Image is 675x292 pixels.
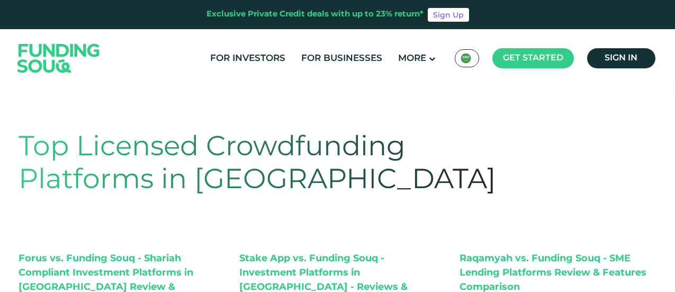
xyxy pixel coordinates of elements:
[428,8,469,22] a: Sign Up
[398,54,426,63] span: More
[461,53,471,64] img: SA Flag
[208,50,288,67] a: For Investors
[7,31,111,85] img: Logo
[206,8,424,21] div: Exclusive Private Credit deals with up to 23% return*
[503,54,563,62] span: Get started
[299,50,385,67] a: For Businesses
[19,131,531,198] h1: Top Licensed Crowdfunding Platforms in [GEOGRAPHIC_DATA]
[587,48,655,68] a: Sign in
[605,54,637,62] span: Sign in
